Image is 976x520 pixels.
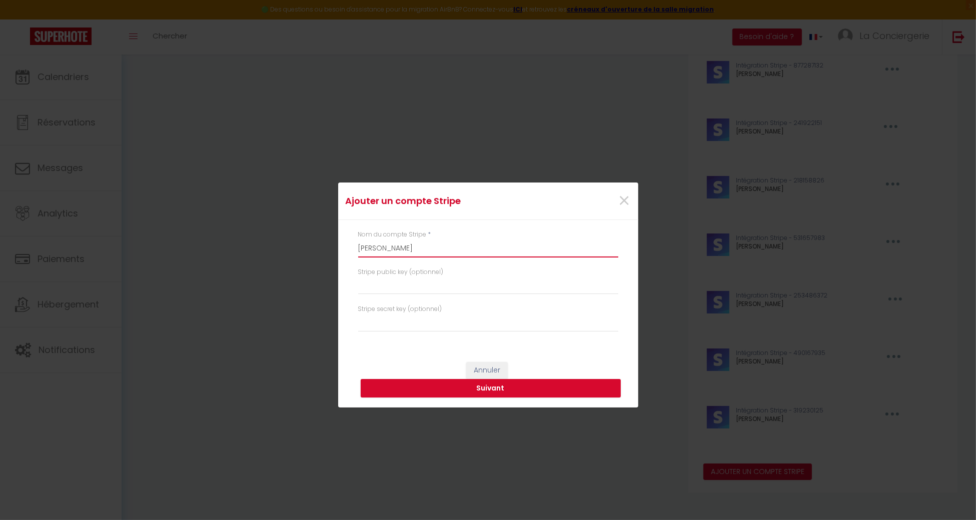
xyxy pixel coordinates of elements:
[466,362,508,379] button: Annuler
[618,186,631,216] span: ×
[358,304,442,314] label: Stripe secret key (optionnel)
[346,194,531,208] h4: Ajouter un compte Stripe
[618,190,631,212] button: Close
[361,379,621,398] button: Suivant
[358,230,427,239] label: Nom du compte Stripe
[8,4,38,34] button: Ouvrir le widget de chat LiveChat
[358,267,444,277] label: Stripe public key (optionnel)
